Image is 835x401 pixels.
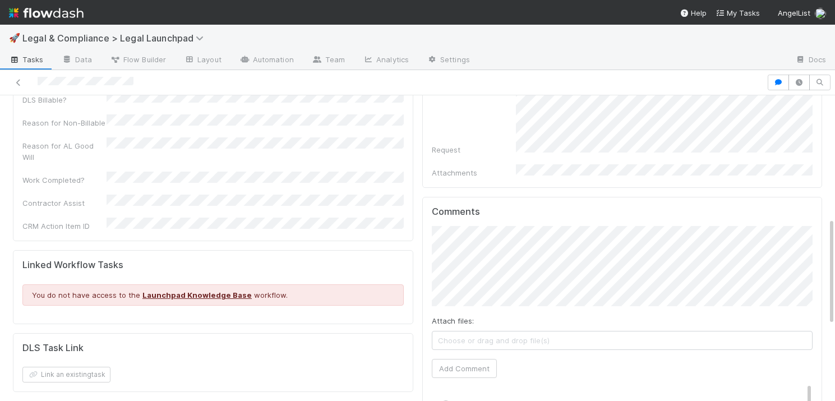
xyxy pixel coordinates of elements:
[22,284,404,306] div: You do not have access to the workflow.
[680,7,707,19] div: Help
[22,140,107,163] div: Reason for AL Good Will
[815,8,826,19] img: avatar_cd087ddc-540b-4a45-9726-71183506ed6a.png
[22,343,84,354] h5: DLS Task Link
[432,331,813,349] span: Choose or drag and drop file(s)
[22,117,107,128] div: Reason for Non-Billable
[432,144,516,155] div: Request
[22,367,110,382] button: Link an existingtask
[175,52,230,70] a: Layout
[9,54,44,65] span: Tasks
[432,206,813,218] h5: Comments
[716,8,760,17] span: My Tasks
[101,52,175,70] a: Flow Builder
[9,3,84,22] img: logo-inverted-e16ddd16eac7371096b0.svg
[22,220,107,232] div: CRM Action Item ID
[778,8,810,17] span: AngelList
[786,52,835,70] a: Docs
[432,167,516,178] div: Attachments
[9,33,20,43] span: 🚀
[432,315,474,326] label: Attach files:
[22,197,107,209] div: Contractor Assist
[230,52,303,70] a: Automation
[354,52,418,70] a: Analytics
[303,52,354,70] a: Team
[142,291,252,299] a: Launchpad Knowledge Base
[432,359,497,378] button: Add Comment
[716,7,760,19] a: My Tasks
[110,54,166,65] span: Flow Builder
[22,260,404,271] h5: Linked Workflow Tasks
[22,33,209,44] span: Legal & Compliance > Legal Launchpad
[418,52,479,70] a: Settings
[53,52,101,70] a: Data
[22,94,107,105] div: DLS Billable?
[22,174,107,186] div: Work Completed?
